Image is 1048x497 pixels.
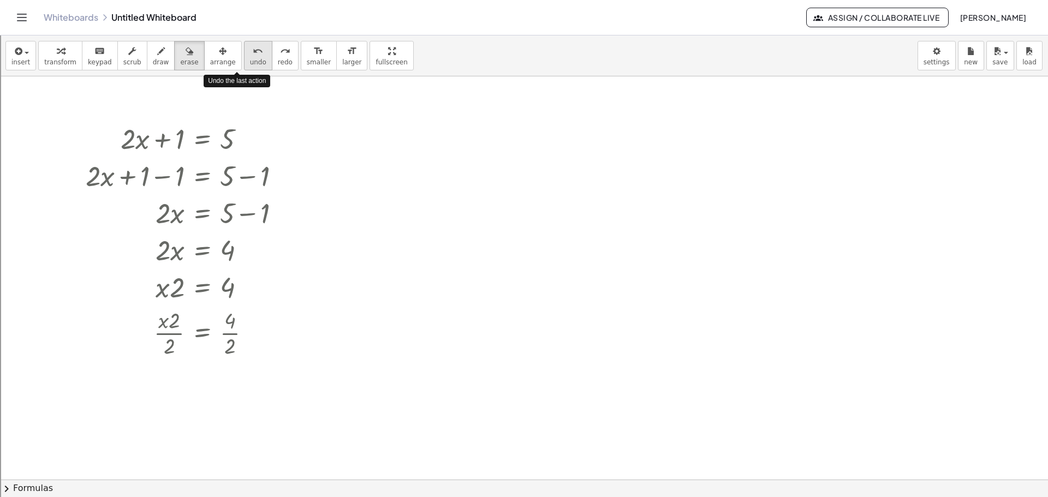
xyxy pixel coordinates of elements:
span: undo [250,58,266,66]
a: Whiteboards [44,12,98,23]
div: Options [4,64,1044,74]
div: Sign out [4,74,1044,84]
button: erase [174,41,204,70]
button: Assign / Collaborate Live [806,8,949,27]
span: Assign / Collaborate Live [815,13,939,22]
div: Undo the last action [204,75,270,87]
div: Sort A > Z [4,25,1044,35]
button: Toggle navigation [13,9,31,26]
div: Home [4,4,228,14]
div: Sort New > Old [4,35,1044,45]
div: Move To ... [4,45,1044,55]
button: undoundo [244,41,272,70]
span: [PERSON_NAME] [960,13,1026,22]
span: erase [180,58,198,66]
i: undo [253,45,263,58]
button: [PERSON_NAME] [951,8,1035,27]
div: Delete [4,55,1044,64]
